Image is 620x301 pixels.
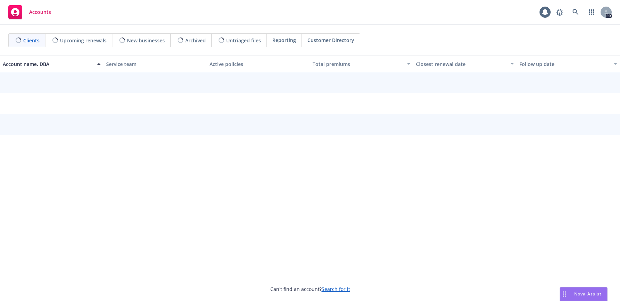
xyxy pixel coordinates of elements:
a: Accounts [6,2,54,22]
div: Total premiums [313,60,403,68]
span: Accounts [29,9,51,15]
button: Closest renewal date [413,56,517,72]
div: Active policies [210,60,307,68]
span: Reporting [272,36,296,44]
span: Upcoming renewals [60,37,107,44]
span: Archived [185,37,206,44]
div: Service team [106,60,204,68]
button: Total premiums [310,56,413,72]
span: Clients [23,37,40,44]
span: New businesses [127,37,165,44]
a: Search [569,5,583,19]
span: Can't find an account? [270,285,350,293]
div: Closest renewal date [416,60,506,68]
span: Untriaged files [226,37,261,44]
span: Customer Directory [307,36,354,44]
div: Account name, DBA [3,60,93,68]
a: Switch app [585,5,598,19]
a: Search for it [322,286,350,292]
button: Active policies [207,56,310,72]
a: Report a Bug [553,5,567,19]
div: Drag to move [560,287,569,301]
button: Service team [103,56,207,72]
button: Follow up date [517,56,620,72]
span: Nova Assist [574,291,602,297]
div: Follow up date [519,60,610,68]
button: Nova Assist [560,287,608,301]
